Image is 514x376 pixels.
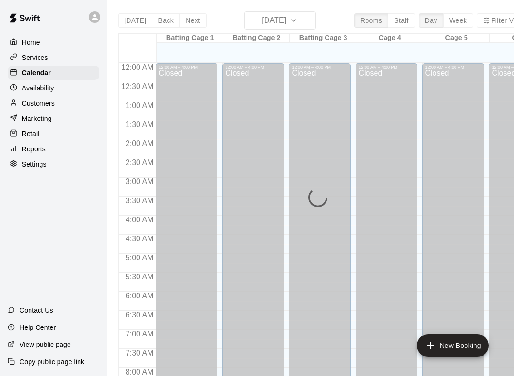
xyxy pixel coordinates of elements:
[22,159,47,169] p: Settings
[123,254,156,262] span: 5:00 AM
[8,66,99,80] a: Calendar
[22,83,54,93] p: Availability
[22,99,55,108] p: Customers
[358,65,415,69] div: 12:00 AM – 4:00 PM
[356,34,423,43] div: Cage 4
[225,65,281,69] div: 12:00 AM – 4:00 PM
[123,273,156,281] span: 5:30 AM
[119,82,156,90] span: 12:30 AM
[123,120,156,129] span: 1:30 AM
[123,178,156,186] span: 3:00 AM
[158,65,215,69] div: 12:00 AM – 4:00 PM
[8,50,99,65] a: Services
[119,63,156,71] span: 12:00 AM
[123,368,156,376] span: 8:00 AM
[22,38,40,47] p: Home
[417,334,489,357] button: add
[292,65,348,69] div: 12:00 AM – 4:00 PM
[123,197,156,205] span: 3:30 AM
[22,68,51,78] p: Calendar
[123,235,156,243] span: 4:30 AM
[20,357,84,366] p: Copy public page link
[423,34,490,43] div: Cage 5
[8,111,99,126] a: Marketing
[123,292,156,300] span: 6:00 AM
[123,158,156,167] span: 2:30 AM
[290,34,356,43] div: Batting Cage 3
[22,144,46,154] p: Reports
[22,129,40,139] p: Retail
[123,216,156,224] span: 4:00 AM
[8,142,99,156] a: Reports
[20,306,53,315] p: Contact Us
[20,340,71,349] p: View public page
[22,114,52,123] p: Marketing
[157,34,223,43] div: Batting Cage 1
[123,330,156,338] span: 7:00 AM
[8,127,99,141] a: Retail
[123,311,156,319] span: 6:30 AM
[20,323,56,332] p: Help Center
[223,34,290,43] div: Batting Cage 2
[8,35,99,49] a: Home
[123,349,156,357] span: 7:30 AM
[22,53,48,62] p: Services
[123,101,156,109] span: 1:00 AM
[8,96,99,110] a: Customers
[8,157,99,171] a: Settings
[123,139,156,148] span: 2:00 AM
[8,81,99,95] a: Availability
[425,65,481,69] div: 12:00 AM – 4:00 PM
